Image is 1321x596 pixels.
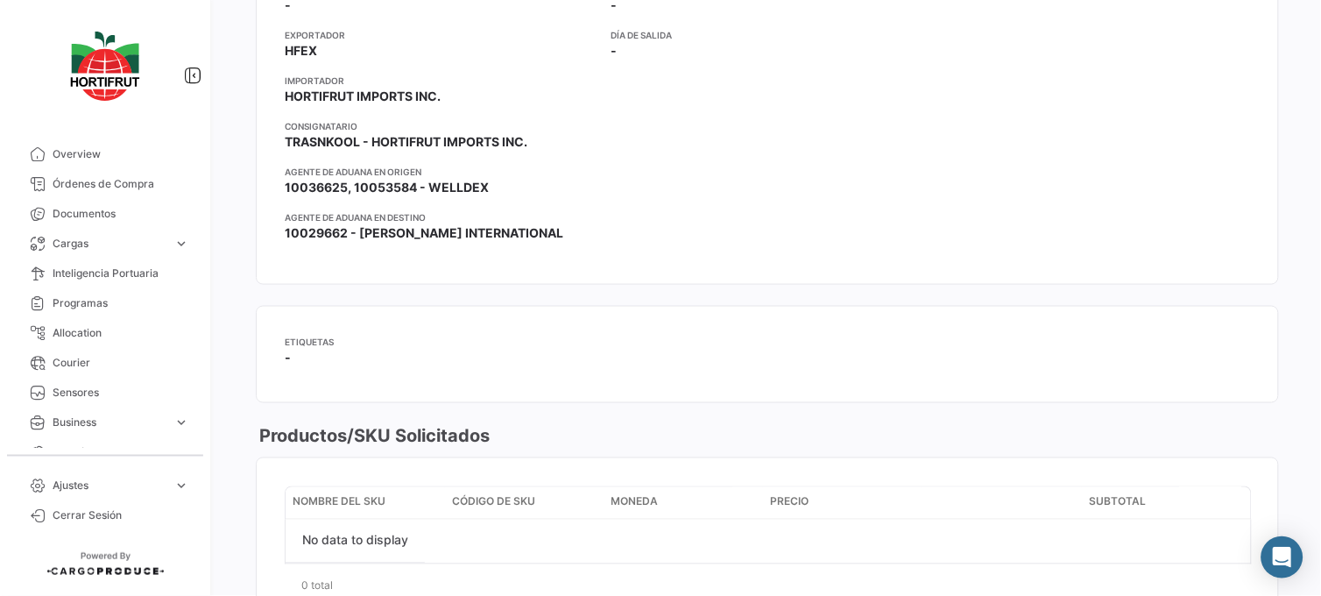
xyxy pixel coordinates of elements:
[452,494,535,510] span: Código de SKU
[53,325,189,341] span: Allocation
[445,487,604,519] datatable-header-cell: Código de SKU
[53,355,189,371] span: Courier
[285,133,527,151] span: TRASNKOOL - HORTIFRUT IMPORTS INC.
[173,444,189,460] span: expand_more
[285,74,597,88] app-card-info-title: Importador
[61,21,149,111] img: logo-hortifrut.svg
[53,444,166,460] span: Estadísticas
[53,415,166,430] span: Business
[611,42,618,60] span: -
[611,28,924,42] app-card-info-title: Día de Salida
[285,210,597,224] app-card-info-title: Agente de Aduana en Destino
[53,266,189,281] span: Inteligencia Portuaria
[256,424,490,449] h3: Productos/SKU Solicitados
[285,28,597,42] app-card-info-title: Exportador
[14,378,196,408] a: Sensores
[53,295,189,311] span: Programas
[770,494,809,510] span: Precio
[285,88,441,105] span: HORTIFRUT IMPORTS INC.
[1261,536,1303,578] div: Abrir Intercom Messenger
[14,259,196,288] a: Inteligencia Portuaria
[285,42,317,60] span: HFEX
[173,478,189,493] span: expand_more
[285,119,597,133] app-card-info-title: Consignatario
[286,487,445,519] datatable-header-cell: Nombre del SKU
[611,494,659,510] span: Moneda
[14,139,196,169] a: Overview
[53,385,189,401] span: Sensores
[14,288,196,318] a: Programas
[14,348,196,378] a: Courier
[14,199,196,229] a: Documentos
[53,146,189,162] span: Overview
[285,335,1250,349] app-card-info-title: Etiquetas
[604,487,764,519] datatable-header-cell: Moneda
[293,494,385,510] span: Nombre del SKU
[53,507,189,523] span: Cerrar Sesión
[285,179,489,196] span: 10036625, 10053584 - WELLDEX
[285,349,291,366] span: -
[173,415,189,430] span: expand_more
[53,478,166,493] span: Ajustes
[1089,494,1146,510] span: Subtotal
[285,224,563,242] span: 10029662 - [PERSON_NAME] INTERNATIONAL
[14,169,196,199] a: Órdenes de Compra
[53,176,189,192] span: Órdenes de Compra
[173,236,189,252] span: expand_more
[53,236,166,252] span: Cargas
[53,206,189,222] span: Documentos
[286,520,425,564] div: No data to display
[14,318,196,348] a: Allocation
[285,165,597,179] app-card-info-title: Agente de Aduana en Origen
